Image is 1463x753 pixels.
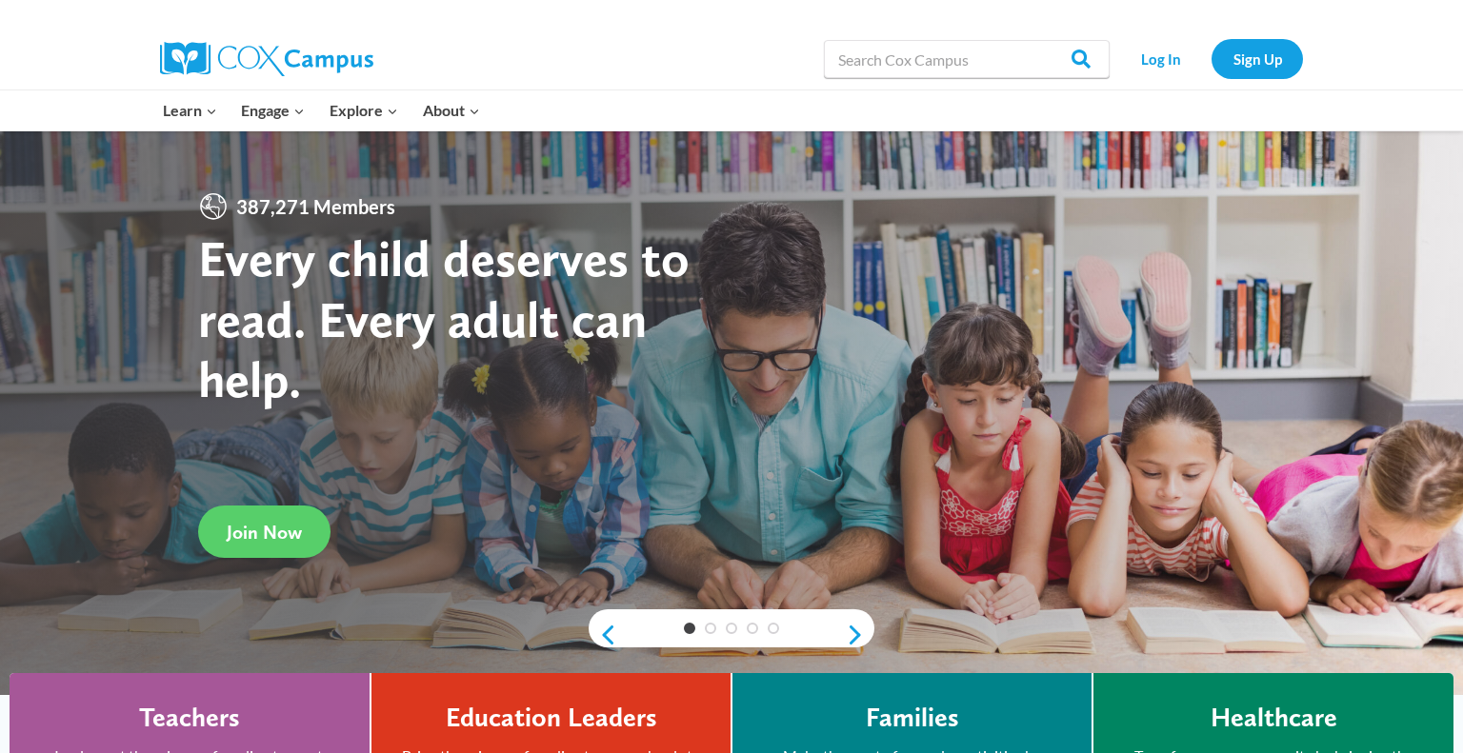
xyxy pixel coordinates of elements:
[1119,39,1202,78] a: Log In
[150,90,491,130] nav: Primary Navigation
[423,98,480,123] span: About
[589,624,617,646] a: previous
[726,623,737,634] a: 3
[824,40,1110,78] input: Search Cox Campus
[163,98,217,123] span: Learn
[866,702,959,734] h4: Families
[227,521,302,544] span: Join Now
[1119,39,1303,78] nav: Secondary Navigation
[1212,39,1303,78] a: Sign Up
[198,228,690,409] strong: Every child deserves to read. Every adult can help.
[705,623,716,634] a: 2
[139,702,240,734] h4: Teachers
[589,616,874,654] div: content slider buttons
[846,624,874,646] a: next
[229,191,403,222] span: 387,271 Members
[160,42,373,76] img: Cox Campus
[241,98,305,123] span: Engage
[768,623,779,634] a: 5
[1211,702,1337,734] h4: Healthcare
[747,623,758,634] a: 4
[446,702,657,734] h4: Education Leaders
[684,623,695,634] a: 1
[198,505,331,558] a: Join Now
[330,98,398,123] span: Explore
